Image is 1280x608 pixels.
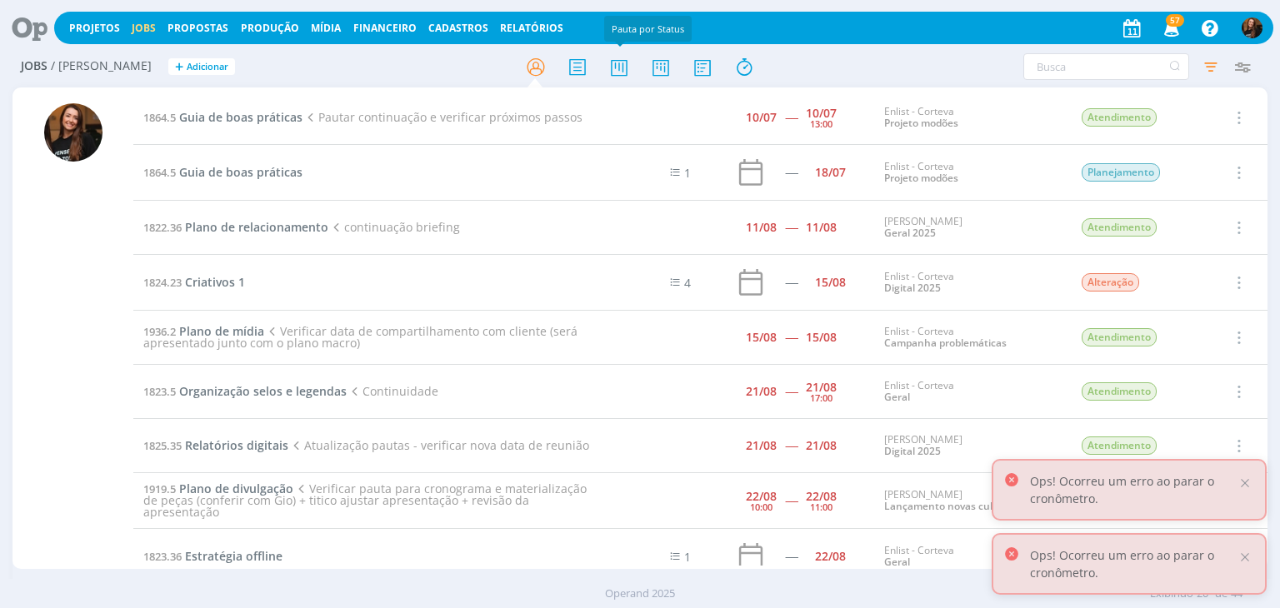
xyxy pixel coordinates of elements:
div: Pauta por Status [604,16,692,42]
button: +Adicionar [168,58,235,76]
div: 10/07 [746,112,777,123]
div: 22/08 [806,491,837,502]
div: 21/08 [746,440,777,451]
span: 1823.36 [143,549,182,564]
a: 1864.5Guia de boas práticas [143,164,302,180]
span: / [PERSON_NAME] [51,59,152,73]
div: 15/08 [815,277,846,288]
a: 1919.5Plano de divulgação [143,481,293,496]
span: Atendimento [1082,436,1157,455]
a: Digital 2025 [884,444,941,458]
a: 1823.36Estratégia offline [143,548,282,564]
a: Financeiro [353,21,417,35]
span: 57 [1166,14,1184,27]
button: Mídia [306,22,346,35]
a: Geral [884,390,910,404]
span: Propostas [167,21,228,35]
span: Atualização pautas - verificar nova data de reunião [288,437,588,453]
span: Atendimento [1082,382,1157,401]
button: Projetos [64,22,125,35]
div: 22/08 [815,551,846,562]
div: 11:00 [810,502,832,511]
a: Relatórios [500,21,563,35]
a: 1823.5Organização selos e legendas [143,383,347,399]
div: ----- [785,277,797,288]
span: Cadastros [428,21,488,35]
div: 11/08 [746,222,777,233]
div: 11/08 [806,222,837,233]
p: Ops! Ocorreu um erro ao parar o cronômetro. [1030,546,1237,581]
button: Propostas [162,22,233,35]
a: Jobs [132,21,156,35]
a: Produção [241,21,299,35]
span: 1823.5 [143,384,176,399]
div: ----- [785,167,797,178]
button: Financeiro [348,22,422,35]
span: Relatórios digitais [185,437,288,453]
div: 10:00 [750,502,772,511]
span: Criativos 1 [185,274,245,290]
a: Geral 2025 [884,226,936,240]
span: ----- [785,219,797,235]
button: T [1241,13,1263,42]
div: 13:00 [810,119,832,128]
div: [PERSON_NAME] [884,434,1056,458]
span: Plano de divulgação [179,481,293,496]
div: [PERSON_NAME] [884,216,1056,240]
div: 21/08 [806,381,837,393]
span: Continuidade [347,383,437,399]
span: Atendimento [1082,218,1157,237]
a: 1822.36Plano de relacionamento [143,219,328,235]
div: 17:00 [810,393,832,402]
div: Enlist - Corteva [884,545,1056,569]
button: Jobs [127,22,161,35]
a: 1825.35Relatórios digitais [143,437,288,453]
span: 1936.2 [143,324,176,339]
div: ----- [785,551,797,562]
div: 21/08 [746,386,777,397]
p: Ops! Ocorreu um erro ao parar o cronômetro. [1030,472,1237,507]
span: 4 [684,275,691,291]
a: Projeto modões [884,116,958,130]
span: 1919.5 [143,481,176,496]
div: 15/08 [746,331,777,343]
div: 10/07 [806,107,837,119]
span: 1864.5 [143,165,176,180]
a: Mídia [311,21,341,35]
a: 1824.23Criativos 1 [143,274,245,290]
button: Produção [236,22,304,35]
img: T [1242,17,1262,38]
a: 1864.5Guia de boas práticas [143,109,302,125]
span: Estratégia offline [185,548,282,564]
span: 1822.36 [143,220,182,235]
span: continuação briefing [328,219,459,235]
span: Alteração [1082,273,1139,292]
span: Atendimento [1082,328,1157,346]
span: Organização selos e legendas [179,383,347,399]
a: 1936.2Plano de mídia [143,323,264,339]
span: Verificar data de compartilhamento com cliente (será apresentado junto com o plano macro) [143,323,577,351]
span: Adicionar [187,62,228,72]
div: 18/07 [815,167,846,178]
span: 1 [684,165,691,181]
a: Projetos [69,21,120,35]
span: 1864.5 [143,110,176,125]
a: Lançamento novas cultivares [884,499,1025,513]
img: T [44,103,102,162]
div: 22/08 [746,491,777,502]
a: Geral [884,555,910,569]
div: 15/08 [806,331,837,343]
span: Plano de mídia [179,323,264,339]
a: Projeto modões [884,171,958,185]
span: ----- [785,329,797,345]
input: Busca [1023,53,1189,80]
span: Guia de boas práticas [179,164,302,180]
a: Digital 2025 [884,281,941,295]
div: Enlist - Corteva [884,161,1056,185]
div: [PERSON_NAME] [884,489,1056,513]
div: 21/08 [806,440,837,451]
a: Campanha problemáticas [884,336,1007,350]
span: 1824.23 [143,275,182,290]
span: Planejamento [1082,163,1160,182]
span: ----- [785,109,797,125]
